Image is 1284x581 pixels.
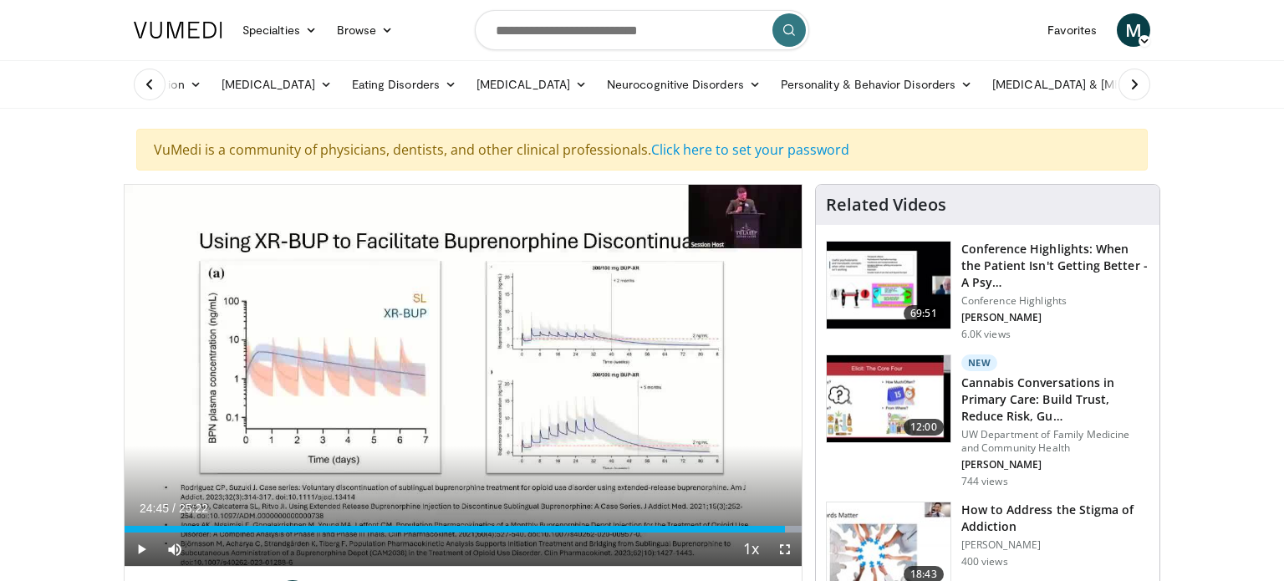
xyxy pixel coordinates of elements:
[125,185,802,567] video-js: Video Player
[232,13,327,47] a: Specialties
[826,354,1149,488] a: 12:00 New Cannabis Conversations in Primary Care: Build Trust, Reduce Risk, Gu… UW Department of ...
[651,140,849,159] a: Click here to set your password
[961,375,1149,425] h3: Cannabis Conversations in Primary Care: Build Trust, Reduce Risk, Gu…
[1037,13,1107,47] a: Favorites
[140,502,169,515] span: 24:45
[158,533,191,566] button: Mute
[466,68,597,101] a: [MEDICAL_DATA]
[327,13,404,47] a: Browse
[771,68,982,101] a: Personality & Behavior Disorders
[735,533,768,566] button: Playback Rate
[826,241,1149,341] a: 69:51 Conference Highlights: When the Patient Isn't Getting Better - A Psy… Conference Highlights...
[961,328,1011,341] p: 6.0K views
[125,526,802,533] div: Progress Bar
[172,502,176,515] span: /
[827,355,950,442] img: ca1f776a-8612-42a9-a2cb-56675c3e9009.150x105_q85_crop-smart_upscale.jpg
[961,294,1149,308] p: Conference Highlights
[982,68,1221,101] a: [MEDICAL_DATA] & [MEDICAL_DATA]
[597,68,771,101] a: Neurocognitive Disorders
[961,428,1149,455] p: UW Department of Family Medicine and Community Health
[961,354,998,371] p: New
[125,533,158,566] button: Play
[961,538,1149,552] p: [PERSON_NAME]
[134,22,222,38] img: VuMedi Logo
[179,502,208,515] span: 25:22
[961,475,1008,488] p: 744 views
[136,129,1148,171] div: VuMedi is a community of physicians, dentists, and other clinical professionals.
[961,241,1149,291] h3: Conference Highlights: When the Patient Isn't Getting Better - A Psy…
[475,10,809,50] input: Search topics, interventions
[904,305,944,322] span: 69:51
[904,419,944,436] span: 12:00
[768,533,802,566] button: Fullscreen
[961,502,1149,535] h3: How to Address the Stigma of Addiction
[211,68,342,101] a: [MEDICAL_DATA]
[961,458,1149,471] p: [PERSON_NAME]
[961,311,1149,324] p: [PERSON_NAME]
[826,195,946,215] h4: Related Videos
[961,555,1008,568] p: 400 views
[827,242,950,329] img: 4362ec9e-0993-4580-bfd4-8e18d57e1d49.150x105_q85_crop-smart_upscale.jpg
[342,68,466,101] a: Eating Disorders
[1117,13,1150,47] a: M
